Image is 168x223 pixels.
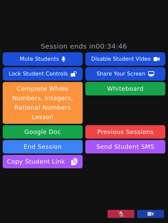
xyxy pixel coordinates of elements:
button: Copy Student Link [3,155,83,168]
button: Lock Student Controls [3,67,83,81]
span: Session ends in [41,41,127,51]
time: 00:34:46 [96,42,127,50]
a: Previous Sessions [85,125,165,139]
div: Mute Students [20,54,59,64]
button: Whiteboard [85,82,165,95]
button: End Session [3,140,83,154]
button: Complete Whole Numbers, Integers, Rational Numbers Lesson [3,82,83,124]
div: Share Your Screen [96,68,145,79]
div: Lock Student Controls [9,68,68,79]
div: Disable Student Video [91,54,151,64]
button: Share Your Screen [85,67,165,81]
button: Disable Student Video [85,52,165,66]
a: Google Doc [3,125,83,139]
button: Send Student SMS [85,140,165,154]
span: Copy Student Link [7,157,78,166]
button: Mute Students [3,52,83,66]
